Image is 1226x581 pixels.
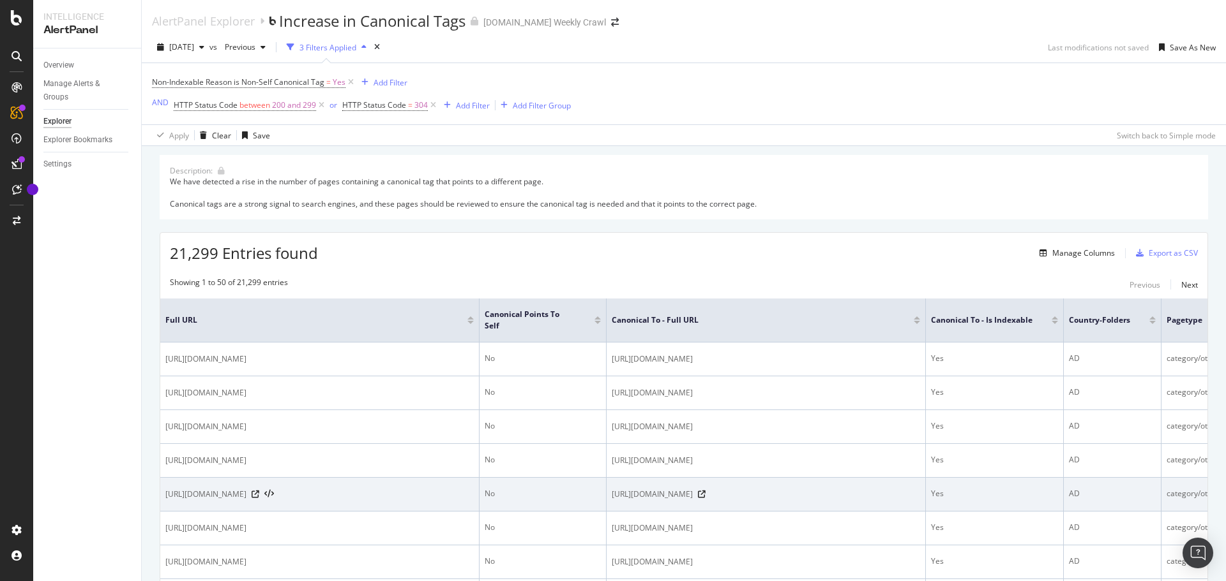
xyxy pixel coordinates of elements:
a: AlertPanel Explorer [152,14,255,28]
div: or [329,99,337,110]
span: [URL][DOMAIN_NAME] [612,353,693,365]
div: AND [152,97,169,108]
button: Save As New [1154,37,1216,57]
div: Manage Alerts & Groups [43,77,120,104]
div: Yes [931,555,1058,567]
div: AD [1069,420,1156,432]
span: 304 [414,96,428,114]
span: 21,299 Entries found [170,242,318,263]
a: Explorer Bookmarks [43,133,132,147]
span: [URL][DOMAIN_NAME] [165,555,246,568]
div: No [485,555,601,567]
button: 3 Filters Applied [282,37,372,57]
div: Explorer Bookmarks [43,133,112,147]
div: [DOMAIN_NAME] Weekly Crawl [483,16,606,29]
span: [URL][DOMAIN_NAME] [165,420,246,433]
button: Previous [220,37,271,57]
div: Last modifications not saved [1048,42,1149,53]
a: Visit Online Page [698,490,706,498]
span: Non-Indexable Reason is Non-Self Canonical Tag [152,77,324,87]
div: We have detected a rise in the number of pages containing a canonical tag that points to a differ... [170,176,1198,209]
div: Switch back to Simple mode [1117,130,1216,141]
a: Manage Alerts & Groups [43,77,132,104]
div: Yes [931,386,1058,398]
span: = [326,77,331,87]
div: Tooltip anchor [27,184,38,195]
span: [URL][DOMAIN_NAME] [612,555,693,568]
div: Yes [931,420,1058,432]
span: vs [209,41,220,52]
div: Yes [931,522,1058,533]
span: [URL][DOMAIN_NAME] [612,420,693,433]
div: Add Filter Group [513,100,571,111]
div: Open Intercom Messenger [1183,538,1213,568]
span: [URL][DOMAIN_NAME] [165,454,246,467]
span: = [408,99,412,110]
a: Overview [43,59,132,72]
div: Next [1181,279,1198,290]
div: No [485,488,601,499]
button: or [329,99,337,111]
button: Previous [1130,277,1160,292]
div: Increase in Canonical Tags [279,10,465,32]
button: AND [152,96,169,108]
div: times [372,41,382,54]
div: Previous [1130,279,1160,290]
div: No [485,522,601,533]
span: [URL][DOMAIN_NAME] [612,488,693,501]
div: Intelligence [43,10,131,23]
span: [URL][DOMAIN_NAME] [165,353,246,365]
div: No [485,386,601,398]
span: [URL][DOMAIN_NAME] [165,488,246,501]
div: Add Filter [374,77,407,88]
a: Settings [43,158,132,171]
div: arrow-right-arrow-left [611,18,619,27]
div: Manage Columns [1052,247,1115,258]
div: AD [1069,454,1156,466]
span: [URL][DOMAIN_NAME] [612,522,693,534]
button: [DATE] [152,37,209,57]
div: AlertPanel [43,23,131,38]
span: [URL][DOMAIN_NAME] [612,386,693,399]
button: Apply [152,125,189,145]
a: Visit Online Page [252,490,259,498]
div: Showing 1 to 50 of 21,299 entries [170,277,288,292]
button: Manage Columns [1034,246,1115,261]
button: Add Filter [439,98,490,113]
div: AD [1069,386,1156,398]
div: Yes [931,353,1058,364]
button: Export as CSV [1131,243,1198,263]
div: No [485,353,601,364]
div: Description: [170,165,213,176]
a: Explorer [43,115,132,128]
button: Switch back to Simple mode [1112,125,1216,145]
span: 2025 Aug. 29th [169,41,194,52]
div: Save As New [1170,42,1216,53]
div: Yes [931,454,1058,466]
button: Add Filter [356,75,407,90]
button: Next [1181,277,1198,292]
button: Add Filter Group [496,98,571,113]
span: country-folders [1069,314,1130,326]
span: 200 and 299 [272,96,316,114]
div: Add Filter [456,100,490,111]
div: AD [1069,353,1156,364]
span: between [239,99,270,110]
span: [URL][DOMAIN_NAME] [165,386,246,399]
div: Yes [931,488,1058,499]
span: Canonical To - Is Indexable [931,314,1033,326]
div: AD [1069,522,1156,533]
span: HTTP Status Code [342,99,406,110]
div: Save [253,130,270,141]
button: View HTML Source [264,490,274,499]
button: Save [237,125,270,145]
div: No [485,420,601,432]
div: Clear [212,130,231,141]
span: Previous [220,41,255,52]
span: Canonical To - Full URL [612,314,895,326]
div: Explorer [43,115,72,128]
span: Canonical Points to Self [485,309,575,332]
div: 3 Filters Applied [299,42,356,53]
span: Full URL [165,314,448,326]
